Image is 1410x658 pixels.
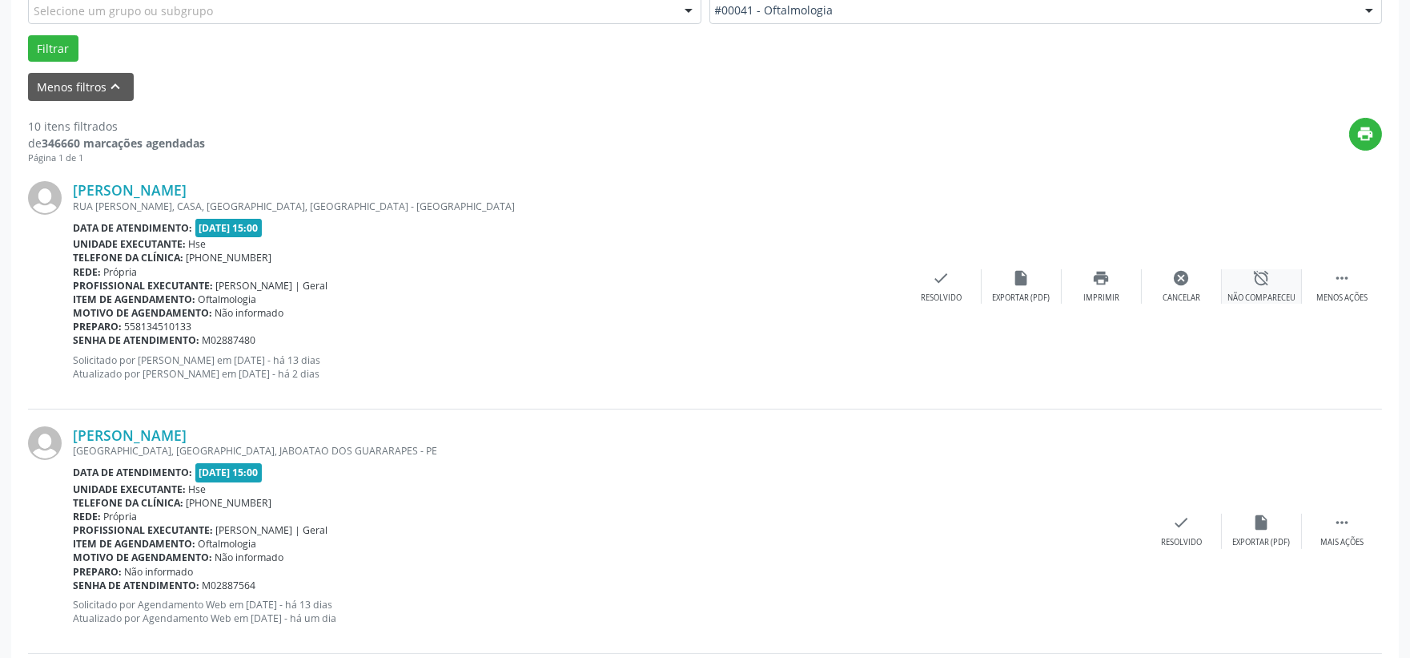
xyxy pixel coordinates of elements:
span: Selecione um grupo ou subgrupo [34,2,213,19]
i:  [1333,269,1351,287]
span: [PERSON_NAME] | Geral [216,279,328,293]
b: Item de agendamento: [73,293,195,306]
b: Motivo de agendamento: [73,306,212,320]
span: [DATE] 15:00 [195,219,263,237]
a: [PERSON_NAME] [73,181,187,199]
span: M02887480 [203,333,256,347]
span: Oftalmologia [199,293,257,306]
div: Exportar (PDF) [993,293,1050,304]
i: insert_drive_file [1253,514,1271,531]
img: img [28,181,62,215]
b: Unidade executante: [73,237,186,251]
i:  [1333,514,1351,531]
span: Não informado [215,306,284,320]
b: Item de agendamento: [73,537,195,551]
b: Preparo: [73,320,122,333]
div: Exportar (PDF) [1233,537,1291,548]
b: Data de atendimento: [73,466,192,479]
div: Resolvido [921,293,962,304]
b: Rede: [73,510,101,523]
div: 10 itens filtrados [28,118,205,135]
i: print [1093,269,1111,287]
span: M02887564 [203,579,256,592]
strong: 346660 marcações agendadas [42,135,205,151]
img: img [28,426,62,460]
button: print [1349,118,1382,151]
div: RUA [PERSON_NAME], CASA, [GEOGRAPHIC_DATA], [GEOGRAPHIC_DATA] - [GEOGRAPHIC_DATA] [73,200,902,213]
div: Página 1 de 1 [28,151,205,165]
b: Motivo de agendamento: [73,551,212,564]
div: Mais ações [1320,537,1364,548]
div: Resolvido [1161,537,1202,548]
span: Hse [189,482,207,496]
span: Própria [104,510,138,523]
span: Própria [104,265,138,279]
i: cancel [1173,269,1191,287]
div: Não compareceu [1227,293,1296,304]
span: [DATE] 15:00 [195,463,263,482]
span: Não informado [215,551,284,564]
b: Preparo: [73,565,122,579]
button: Menos filtroskeyboard_arrow_up [28,73,134,101]
span: [PHONE_NUMBER] [187,496,272,510]
div: Cancelar [1163,293,1200,304]
i: alarm_off [1253,269,1271,287]
i: insert_drive_file [1013,269,1030,287]
b: Profissional executante: [73,279,213,293]
b: Rede: [73,265,101,279]
i: keyboard_arrow_up [107,78,125,95]
div: [GEOGRAPHIC_DATA], [GEOGRAPHIC_DATA], JABOATAO DOS GUARARAPES - PE [73,444,1142,458]
b: Senha de atendimento: [73,333,199,347]
i: print [1357,125,1375,143]
span: Oftalmologia [199,537,257,551]
p: Solicitado por [PERSON_NAME] em [DATE] - há 13 dias Atualizado por [PERSON_NAME] em [DATE] - há 2... [73,353,902,381]
i: check [933,269,950,287]
b: Senha de atendimento: [73,579,199,592]
b: Data de atendimento: [73,221,192,235]
div: Menos ações [1316,293,1368,304]
b: Telefone da clínica: [73,251,183,264]
span: #00041 - Oftalmologia [715,2,1350,18]
a: [PERSON_NAME] [73,426,187,444]
span: 558134510133 [125,320,192,333]
span: Hse [189,237,207,251]
span: [PERSON_NAME] | Geral [216,523,328,537]
button: Filtrar [28,35,78,63]
b: Unidade executante: [73,482,186,496]
b: Profissional executante: [73,523,213,537]
span: Não informado [125,565,194,579]
div: de [28,135,205,151]
i: check [1173,514,1191,531]
p: Solicitado por Agendamento Web em [DATE] - há 13 dias Atualizado por Agendamento Web em [DATE] - ... [73,598,1142,625]
span: [PHONE_NUMBER] [187,251,272,264]
b: Telefone da clínica: [73,496,183,510]
div: Imprimir [1083,293,1119,304]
